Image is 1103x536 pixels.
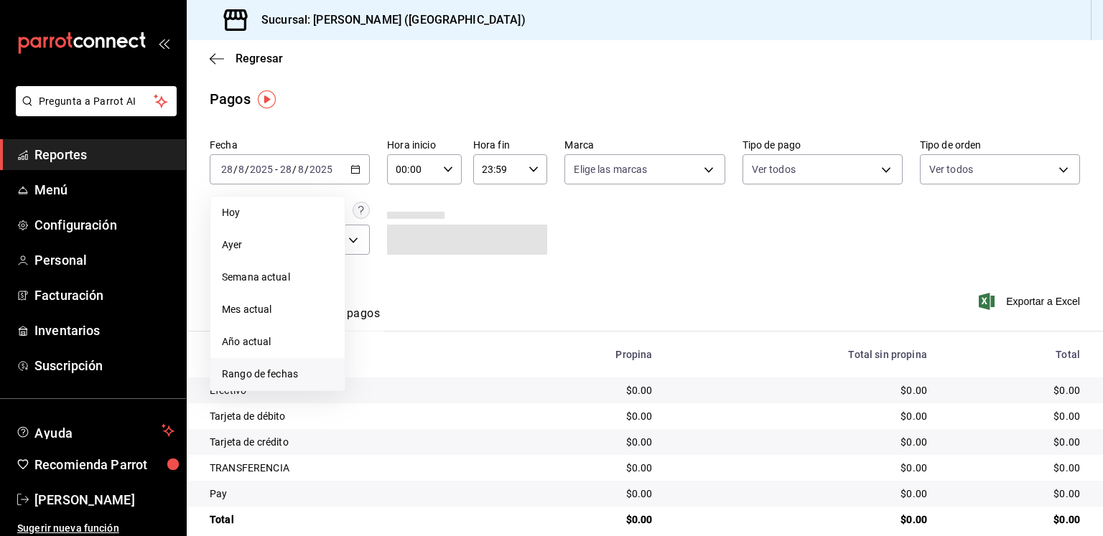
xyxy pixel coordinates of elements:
[34,250,174,270] span: Personal
[950,512,1080,527] div: $0.00
[210,140,370,150] label: Fecha
[574,162,647,177] span: Elige las marcas
[929,162,973,177] span: Ver todos
[222,270,333,285] span: Semana actual
[158,37,169,49] button: open_drawer_menu
[222,334,333,349] span: Año actual
[34,145,174,164] span: Reportes
[210,435,491,449] div: Tarjeta de crédito
[258,90,276,108] img: Tooltip marker
[743,140,903,150] label: Tipo de pago
[16,86,177,116] button: Pregunta a Parrot AI
[34,490,174,509] span: [PERSON_NAME]
[17,521,174,536] span: Sugerir nueva función
[220,164,233,175] input: --
[34,215,174,235] span: Configuración
[326,306,380,331] button: Ver pagos
[292,164,297,175] span: /
[304,164,309,175] span: /
[473,140,548,150] label: Hora fin
[10,104,177,119] a: Pregunta a Parrot AI
[950,383,1080,398] div: $0.00
[309,164,333,175] input: ----
[514,512,652,527] div: $0.00
[222,238,333,253] span: Ayer
[34,180,174,199] span: Menú
[279,164,292,175] input: --
[233,164,238,175] span: /
[950,435,1080,449] div: $0.00
[675,435,927,449] div: $0.00
[275,164,278,175] span: -
[564,140,725,150] label: Marca
[222,367,333,382] span: Rango de fechas
[950,486,1080,501] div: $0.00
[514,349,652,360] div: Propina
[920,140,1080,150] label: Tipo de orden
[675,486,927,501] div: $0.00
[236,52,283,65] span: Regresar
[238,164,245,175] input: --
[675,349,927,360] div: Total sin propina
[34,321,174,340] span: Inventarios
[210,486,491,501] div: Pay
[39,94,154,109] span: Pregunta a Parrot AI
[950,461,1080,475] div: $0.00
[514,435,652,449] div: $0.00
[675,512,927,527] div: $0.00
[514,383,652,398] div: $0.00
[210,383,491,398] div: Efectivo
[245,164,249,175] span: /
[950,349,1080,360] div: Total
[222,205,333,220] span: Hoy
[210,409,491,423] div: Tarjeta de débito
[950,409,1080,423] div: $0.00
[210,512,491,527] div: Total
[675,383,927,398] div: $0.00
[210,461,491,475] div: TRANSFERENCIA
[210,88,251,110] div: Pagos
[34,422,156,439] span: Ayuda
[210,52,283,65] button: Regresar
[34,356,174,375] span: Suscripción
[675,409,927,423] div: $0.00
[249,164,274,175] input: ----
[387,140,462,150] label: Hora inicio
[250,11,526,29] h3: Sucursal: [PERSON_NAME] ([GEOGRAPHIC_DATA])
[514,486,652,501] div: $0.00
[34,455,174,474] span: Recomienda Parrot
[210,349,491,360] div: Tipo de pago
[514,409,652,423] div: $0.00
[982,293,1080,310] button: Exportar a Excel
[514,461,652,475] div: $0.00
[675,461,927,475] div: $0.00
[222,302,333,317] span: Mes actual
[752,162,796,177] span: Ver todos
[297,164,304,175] input: --
[34,286,174,305] span: Facturación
